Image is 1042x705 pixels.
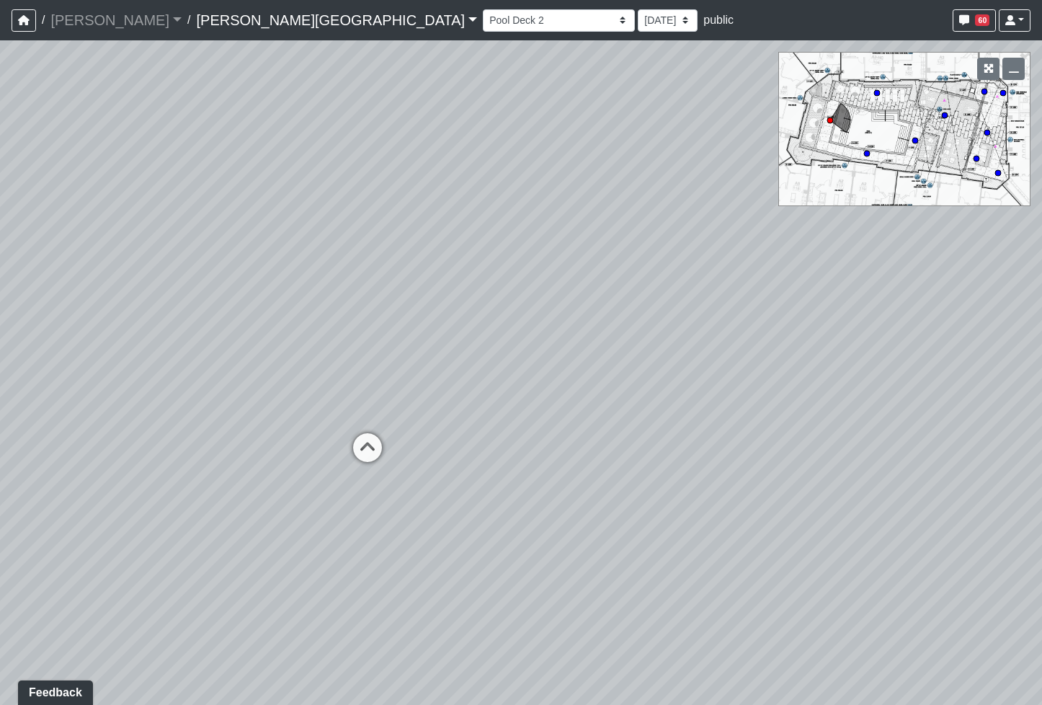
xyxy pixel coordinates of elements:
span: / [182,6,196,35]
span: / [36,6,50,35]
button: 60 [953,9,996,32]
a: [PERSON_NAME] [50,6,182,35]
span: public [703,14,734,26]
iframe: Ybug feedback widget [11,676,96,705]
span: 60 [975,14,989,26]
a: [PERSON_NAME][GEOGRAPHIC_DATA] [196,6,477,35]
